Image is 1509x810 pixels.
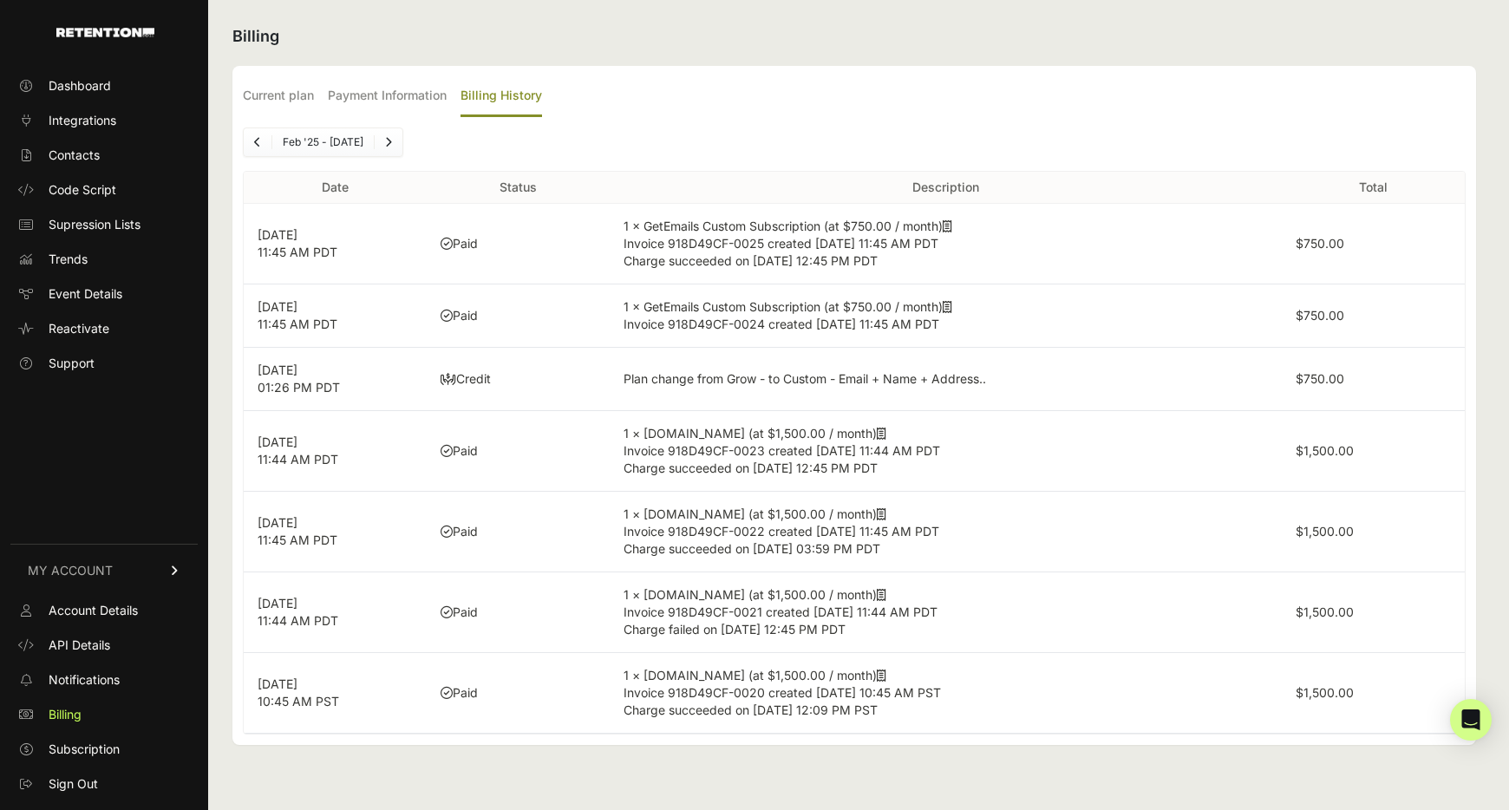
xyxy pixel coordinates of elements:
div: Open Intercom Messenger [1450,699,1492,741]
p: [DATE] 11:44 AM PDT [258,595,413,630]
span: API Details [49,637,110,654]
p: [DATE] 11:45 AM PDT [258,514,413,549]
span: Charge failed on [DATE] 12:45 PM PDT [624,622,846,637]
td: Paid [427,411,610,492]
p: [DATE] 11:44 AM PDT [258,434,413,468]
td: Paid [427,572,610,653]
a: Previous [244,128,271,156]
span: Code Script [49,181,116,199]
span: Billing [49,706,82,723]
th: Status [427,172,610,204]
th: Date [244,172,427,204]
span: Contacts [49,147,100,164]
a: Dashboard [10,72,198,100]
a: MY ACCOUNT [10,544,198,597]
span: Charge succeeded on [DATE] 12:09 PM PST [624,702,878,717]
span: Reactivate [49,320,109,337]
td: Paid [427,492,610,572]
td: 1 × [DOMAIN_NAME] (at $1,500.00 / month) [610,572,1281,653]
label: Payment Information [328,76,447,117]
a: Reactivate [10,315,198,343]
a: API Details [10,631,198,659]
a: Integrations [10,107,198,134]
label: $750.00 [1296,371,1344,386]
label: $1,500.00 [1296,604,1354,619]
label: Current plan [243,76,314,117]
span: Invoice 918D49CF-0021 created [DATE] 11:44 AM PDT [624,604,937,619]
span: Event Details [49,285,122,303]
th: Description [610,172,1281,204]
label: $750.00 [1296,308,1344,323]
span: Sign Out [49,775,98,793]
span: Charge succeeded on [DATE] 12:45 PM PDT [624,253,878,268]
span: Integrations [49,112,116,129]
span: MY ACCOUNT [28,562,113,579]
a: Contacts [10,141,198,169]
p: [DATE] 10:45 AM PST [258,676,413,710]
a: Supression Lists [10,211,198,238]
span: Subscription [49,741,120,758]
td: Paid [427,653,610,734]
label: $1,500.00 [1296,524,1354,539]
a: Subscription [10,735,198,763]
h2: Billing [232,24,1476,49]
span: Support [49,355,95,372]
a: Code Script [10,176,198,204]
label: Billing History [461,76,542,117]
span: Invoice 918D49CF-0023 created [DATE] 11:44 AM PDT [624,443,940,458]
a: Sign Out [10,770,198,798]
a: Billing [10,701,198,728]
label: $1,500.00 [1296,443,1354,458]
a: Trends [10,245,198,273]
span: Invoice 918D49CF-0020 created [DATE] 10:45 AM PST [624,685,941,700]
td: 1 × GetEmails Custom Subscription (at $750.00 / month) [610,284,1281,348]
th: Total [1282,172,1465,204]
span: Supression Lists [49,216,140,233]
label: $1,500.00 [1296,685,1354,700]
span: Invoice 918D49CF-0024 created [DATE] 11:45 AM PDT [624,317,939,331]
td: 1 × [DOMAIN_NAME] (at $1,500.00 / month) [610,653,1281,734]
span: Account Details [49,602,138,619]
span: Charge succeeded on [DATE] 12:45 PM PDT [624,461,878,475]
span: Invoice 918D49CF-0025 created [DATE] 11:45 AM PDT [624,236,938,251]
span: Dashboard [49,77,111,95]
td: 1 × GetEmails Custom Subscription (at $750.00 / month) [610,204,1281,284]
span: Charge succeeded on [DATE] 03:59 PM PDT [624,541,880,556]
a: Support [10,349,198,377]
p: [DATE] 11:45 AM PDT [258,298,413,333]
p: [DATE] 01:26 PM PDT [258,362,413,396]
td: Plan change from Grow - to Custom - Email + Name + Address.. [610,348,1281,411]
span: Trends [49,251,88,268]
img: Retention.com [56,28,154,37]
td: Credit [427,348,610,411]
span: Invoice 918D49CF-0022 created [DATE] 11:45 AM PDT [624,524,939,539]
a: Next [375,128,402,156]
td: Paid [427,204,610,284]
span: Notifications [49,671,120,689]
a: Account Details [10,597,198,624]
td: 1 × [DOMAIN_NAME] (at $1,500.00 / month) [610,411,1281,492]
li: Feb '25 - [DATE] [271,135,374,149]
p: [DATE] 11:45 AM PDT [258,226,413,261]
a: Event Details [10,280,198,308]
a: Notifications [10,666,198,694]
td: Paid [427,284,610,348]
label: $750.00 [1296,236,1344,251]
td: 1 × [DOMAIN_NAME] (at $1,500.00 / month) [610,492,1281,572]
